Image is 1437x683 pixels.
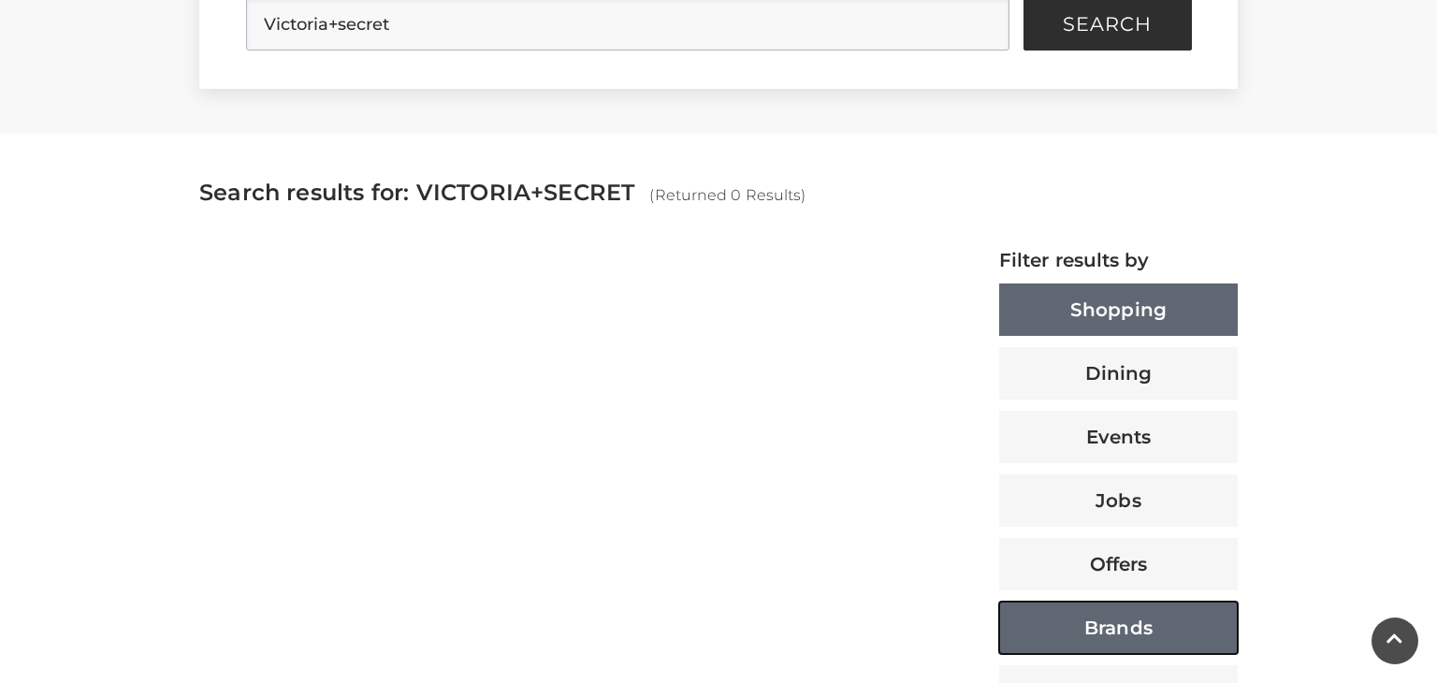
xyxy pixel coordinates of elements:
h4: Filter results by [999,249,1238,271]
button: Events [999,411,1238,463]
span: (Returned 0 Results) [649,186,806,204]
button: Shopping [999,283,1238,336]
button: Jobs [999,474,1238,527]
button: Offers [999,538,1238,590]
span: Search [1063,15,1152,34]
span: Search results for: VICTORIA+SECRET [199,179,634,206]
button: Brands [999,602,1238,654]
button: Dining [999,347,1238,400]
